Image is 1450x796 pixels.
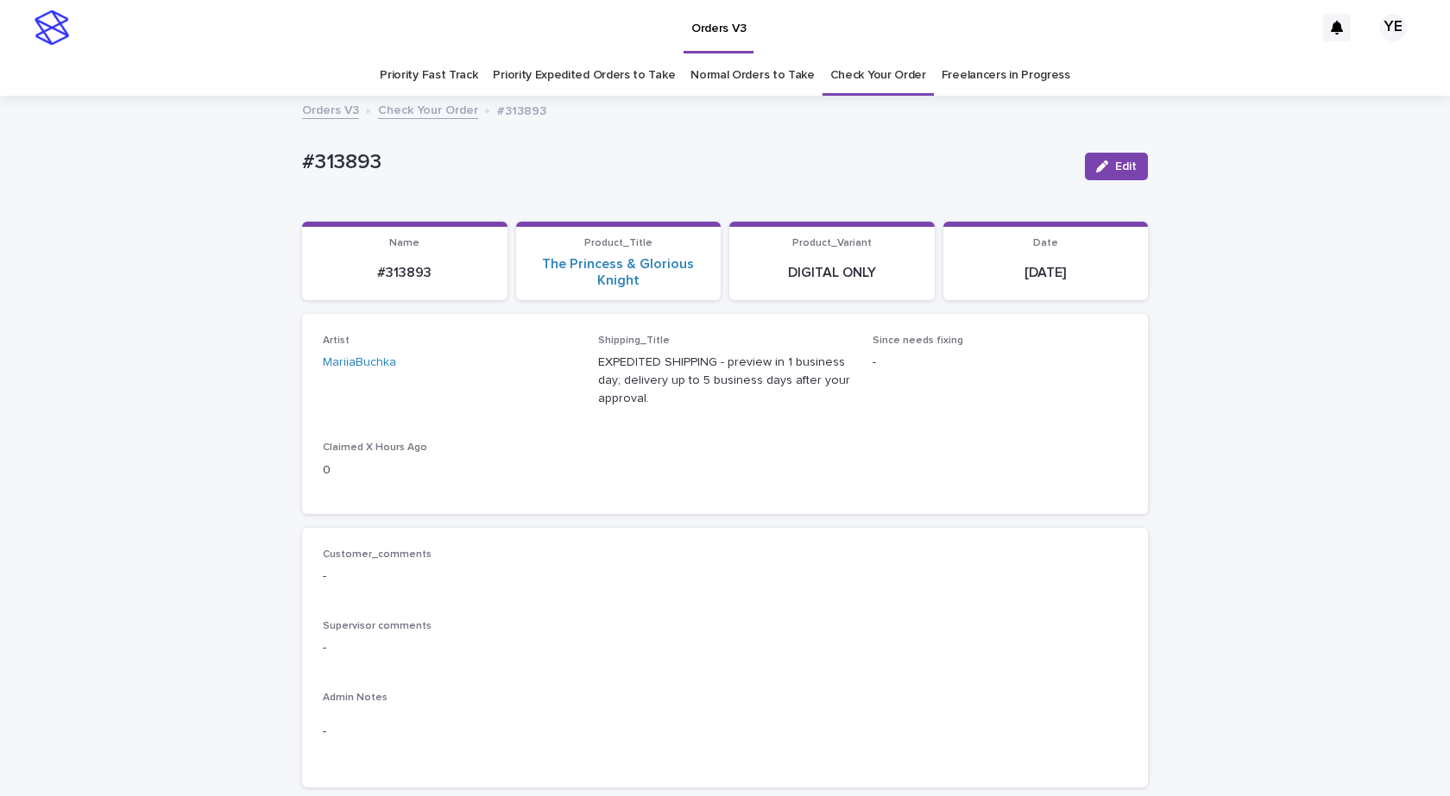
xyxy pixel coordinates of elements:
[954,265,1138,281] p: [DATE]
[312,265,497,281] p: #313893
[323,693,388,703] span: Admin Notes
[792,238,872,248] span: Product_Variant
[598,354,853,407] p: EXPEDITED SHIPPING - preview in 1 business day; delivery up to 5 business days after your approval.
[526,256,711,289] a: The Princess & Glorious Knight
[323,354,396,372] a: MariiaBuchka
[830,55,926,96] a: Check Your Order
[323,723,1127,741] p: -
[1115,160,1137,172] span: Edit
[690,55,815,96] a: Normal Orders to Take
[1033,238,1058,248] span: Date
[873,335,963,346] span: Since needs fixing
[1379,14,1407,41] div: YE
[302,99,359,119] a: Orders V3
[302,150,1071,175] p: #313893
[323,335,350,346] span: Artist
[323,621,432,631] span: Supervisor comments
[378,99,478,119] a: Check Your Order
[873,354,1127,372] p: -
[323,442,427,453] span: Claimed X Hours Ago
[380,55,477,96] a: Priority Fast Track
[35,10,69,45] img: stacker-logo-s-only.png
[323,567,1127,586] p: -
[1085,153,1148,180] button: Edit
[497,100,546,119] p: #313893
[598,335,670,346] span: Shipping_Title
[493,55,675,96] a: Priority Expedited Orders to Take
[942,55,1070,96] a: Freelancers in Progress
[584,238,652,248] span: Product_Title
[323,461,577,479] p: 0
[323,639,1127,657] p: -
[323,549,432,560] span: Customer_comments
[389,238,419,248] span: Name
[740,265,924,281] p: DIGITAL ONLY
